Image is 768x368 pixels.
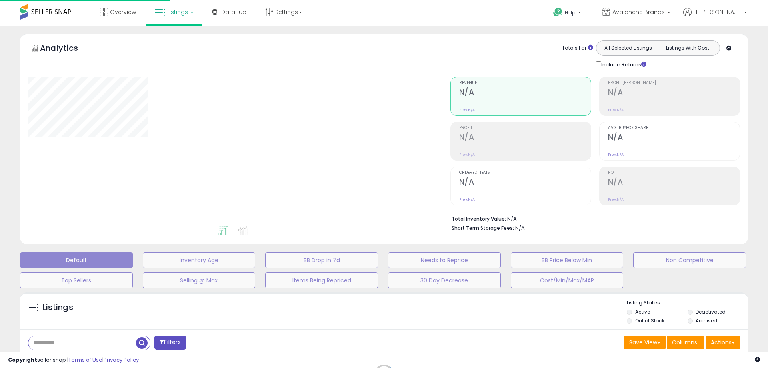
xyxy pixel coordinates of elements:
button: Listings With Cost [658,43,717,53]
b: Total Inventory Value: [452,215,506,222]
span: Ordered Items [459,171,591,175]
span: Avg. Buybox Share [608,126,740,130]
button: BB Drop in 7d [265,252,378,268]
span: Avalanche Brands [612,8,665,16]
span: DataHub [221,8,246,16]
span: ROI [608,171,740,175]
button: Cost/Min/Max/MAP [511,272,624,288]
a: Help [547,1,589,26]
b: Short Term Storage Fees: [452,225,514,231]
span: Revenue [459,81,591,85]
span: Overview [110,8,136,16]
button: 30 Day Decrease [388,272,501,288]
button: Items Being Repriced [265,272,378,288]
div: seller snap | | [8,356,139,364]
button: Non Competitive [633,252,746,268]
button: All Selected Listings [598,43,658,53]
small: Prev: N/A [608,107,624,112]
strong: Copyright [8,356,37,364]
small: Prev: N/A [608,152,624,157]
div: Include Returns [590,60,656,69]
h2: N/A [608,88,740,99]
h2: N/A [608,133,740,143]
button: Needs to Reprice [388,252,501,268]
span: Profit [PERSON_NAME] [608,81,740,85]
h2: N/A [608,177,740,188]
span: Listings [167,8,188,16]
h2: N/A [459,133,591,143]
a: Hi [PERSON_NAME] [683,8,747,26]
h2: N/A [459,88,591,99]
small: Prev: N/A [608,197,624,202]
button: BB Price Below Min [511,252,624,268]
button: Selling @ Max [143,272,256,288]
small: Prev: N/A [459,197,475,202]
h2: N/A [459,177,591,188]
span: Hi [PERSON_NAME] [694,8,742,16]
button: Top Sellers [20,272,133,288]
small: Prev: N/A [459,107,475,112]
li: N/A [452,213,734,223]
i: Get Help [553,7,563,17]
small: Prev: N/A [459,152,475,157]
button: Inventory Age [143,252,256,268]
span: Profit [459,126,591,130]
span: N/A [515,224,525,232]
button: Default [20,252,133,268]
h5: Analytics [40,42,94,56]
span: Help [565,9,576,16]
div: Totals For [562,44,593,52]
